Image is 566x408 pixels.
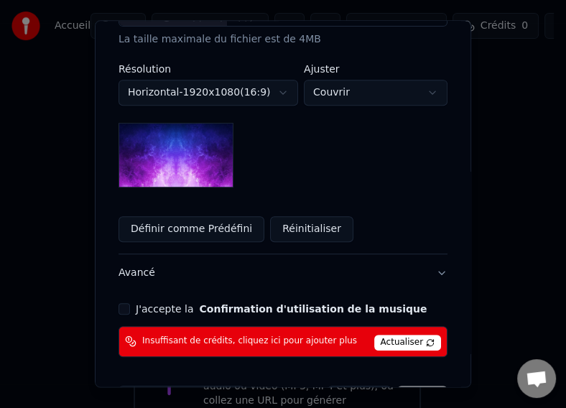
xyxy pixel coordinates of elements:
[374,335,442,351] span: Actualiser
[142,336,357,348] span: Insuffisant de crédits, cliquez ici pour ajouter plus
[304,64,447,74] label: Ajuster
[119,64,298,74] label: Résolution
[199,304,427,314] button: J'accepte la
[119,32,447,47] div: La taille maximale du fichier est de 4MB
[119,216,264,242] button: Définir comme Prédéfini
[119,254,447,292] button: Avancé
[136,304,427,314] label: J'accepte la
[270,216,353,242] button: Réinitialiser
